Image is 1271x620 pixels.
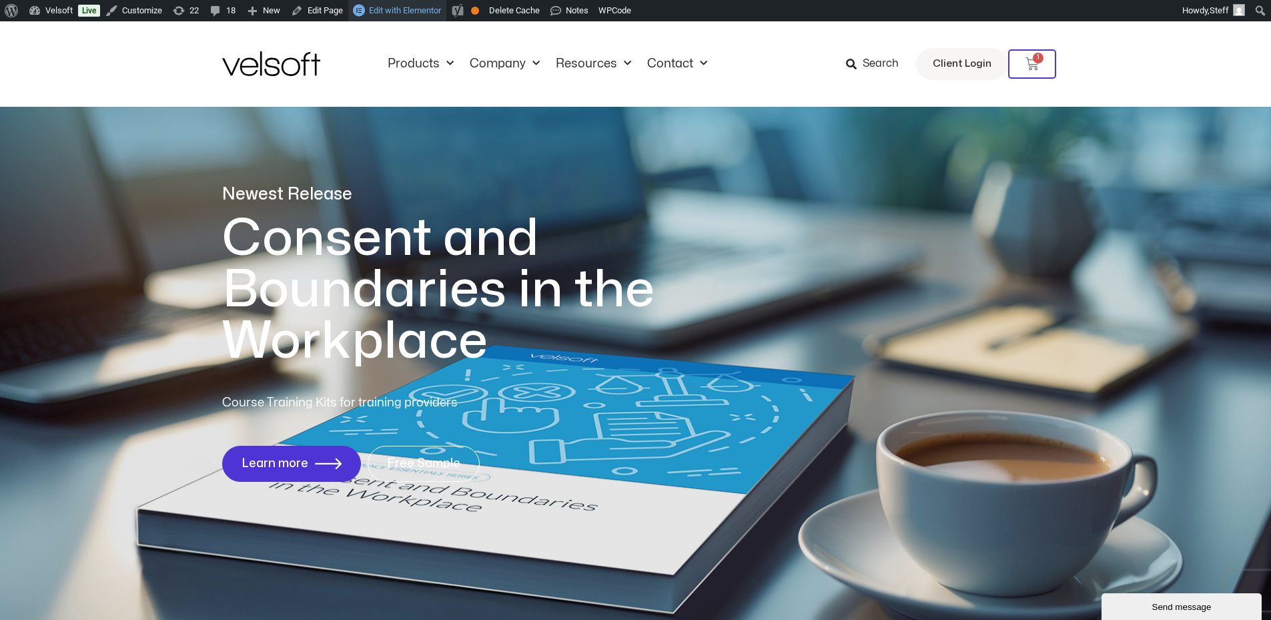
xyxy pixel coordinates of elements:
a: Free Sample [368,446,480,482]
a: ContactMenu Toggle [639,57,715,71]
span: Edit with Elementor [369,5,441,15]
a: ProductsMenu Toggle [380,57,462,71]
div: OK [471,7,479,15]
a: Search [846,53,908,75]
span: Search [863,55,899,73]
a: Live [78,5,100,17]
a: ResourcesMenu Toggle [548,57,639,71]
iframe: chat widget [1102,591,1264,620]
a: CompanyMenu Toggle [462,57,548,71]
span: 1 [1033,53,1043,63]
p: Newest Release [222,183,709,206]
nav: Menu [380,57,715,71]
span: Learn more [242,457,308,471]
a: Client Login [916,48,1008,80]
span: Free Sample [387,457,460,471]
h1: Consent and Boundaries in the Workplace [222,213,709,367]
a: 1 [1008,49,1056,79]
a: Learn more [222,446,361,482]
span: Client Login [933,55,991,73]
span: Steff [1210,5,1229,15]
img: Velsoft Training Materials [222,51,320,76]
p: Course Training Kits for training providers [222,394,554,412]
